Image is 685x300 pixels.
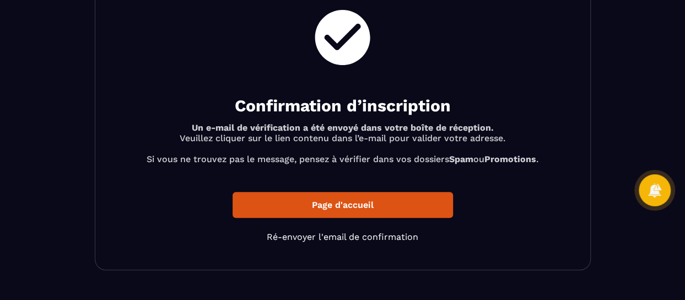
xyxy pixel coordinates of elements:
p: Veuillez cliquer sur le lien contenu dans l’e-mail pour valider votre adresse. Si vous ne trouvez... [123,122,563,164]
b: Spam [449,154,473,164]
a: Page d'accueil [233,192,453,218]
b: Un e-mail de vérification a été envoyé dans votre boîte de réception. [192,122,494,133]
b: Promotions [484,154,536,164]
h2: Confirmation d’inscription [123,95,563,117]
a: Ré-envoyer l'email de confirmation [267,232,418,242]
img: check [309,4,376,71]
